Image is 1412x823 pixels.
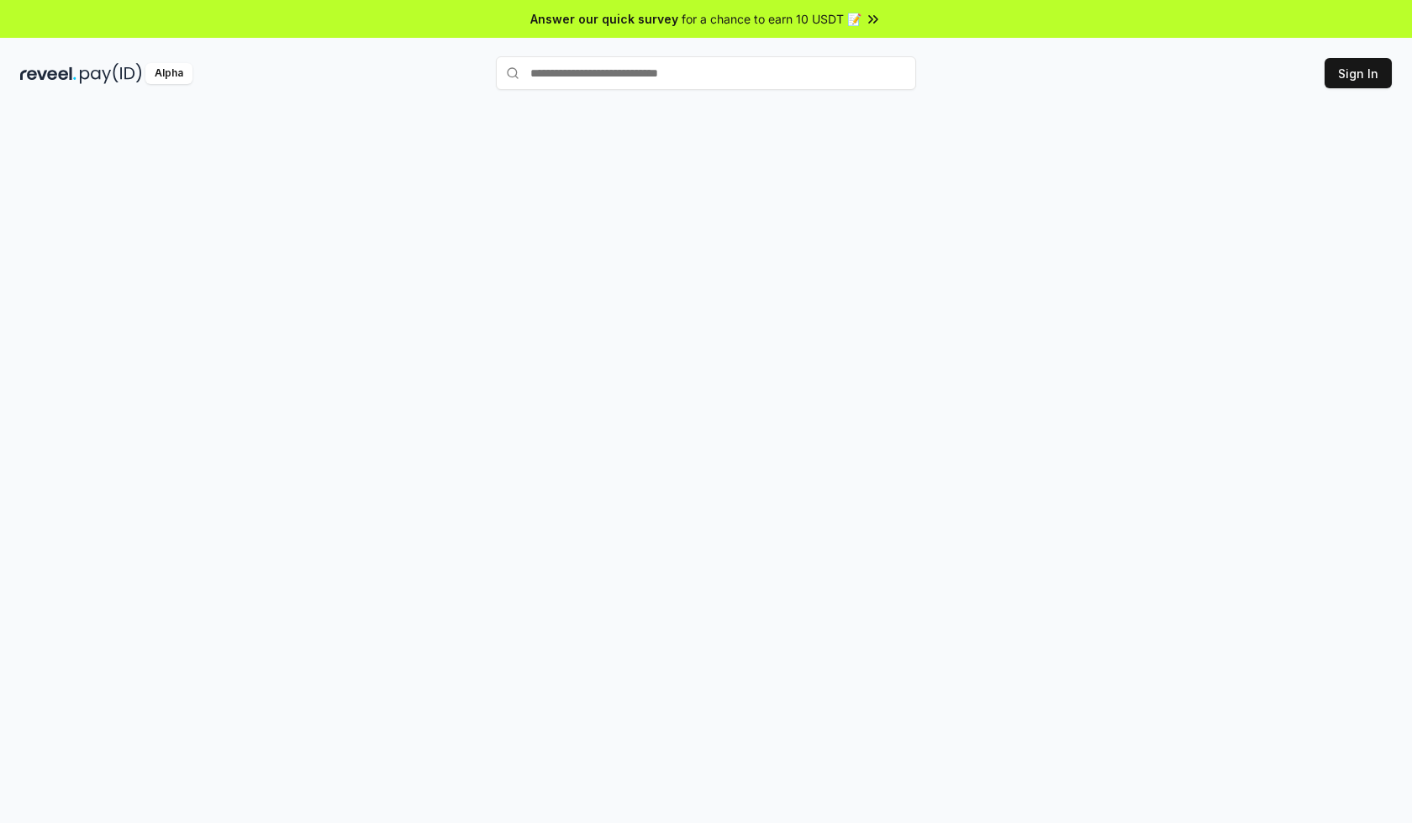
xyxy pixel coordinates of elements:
[20,63,76,84] img: reveel_dark
[145,63,192,84] div: Alpha
[80,63,142,84] img: pay_id
[682,10,861,28] span: for a chance to earn 10 USDT 📝
[1325,58,1392,88] button: Sign In
[530,10,678,28] span: Answer our quick survey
